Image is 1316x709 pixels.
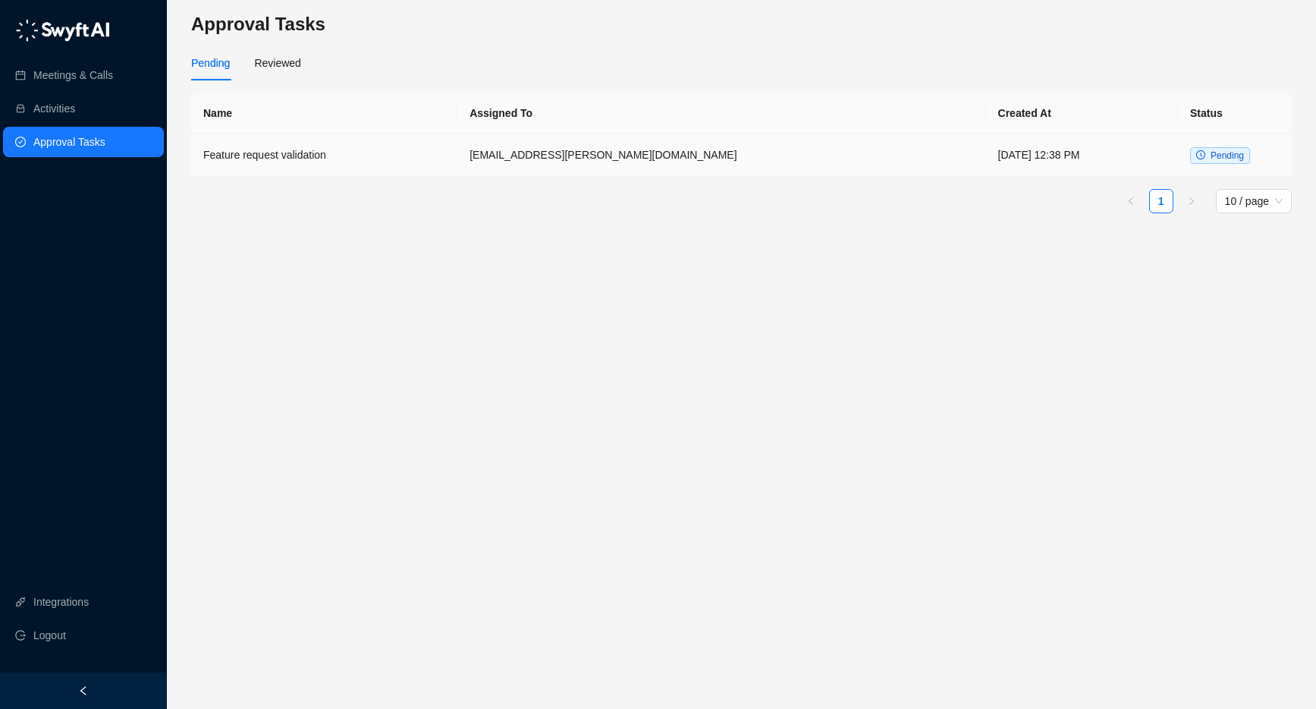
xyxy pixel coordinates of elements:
span: 10 / page [1225,190,1283,213]
a: Activities [33,93,75,124]
span: Logout [33,620,66,651]
td: [DATE] 12:38 PM [986,134,1178,177]
div: Page Size [1216,189,1292,213]
button: right [1179,189,1204,213]
span: right [1187,197,1196,206]
span: left [1126,197,1135,206]
span: clock-circle [1196,150,1205,159]
th: Name [191,93,457,134]
img: logo-05li4sbe.png [15,19,110,42]
a: 1 [1150,190,1173,213]
th: Created At [986,93,1178,134]
span: Pending [1211,150,1244,161]
td: [EMAIL_ADDRESS][PERSON_NAME][DOMAIN_NAME] [457,134,985,177]
div: Pending [191,55,230,71]
a: Integrations [33,587,89,617]
button: left [1119,189,1143,213]
td: Feature request validation [191,134,457,177]
li: Previous Page [1119,189,1143,213]
span: logout [15,630,26,641]
th: Status [1178,93,1292,134]
a: Meetings & Calls [33,60,113,90]
span: left [78,685,89,696]
th: Assigned To [457,93,985,134]
a: Approval Tasks [33,127,105,157]
h3: Approval Tasks [191,12,1292,36]
li: Next Page [1179,189,1204,213]
li: 1 [1149,189,1173,213]
div: Reviewed [254,55,300,71]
